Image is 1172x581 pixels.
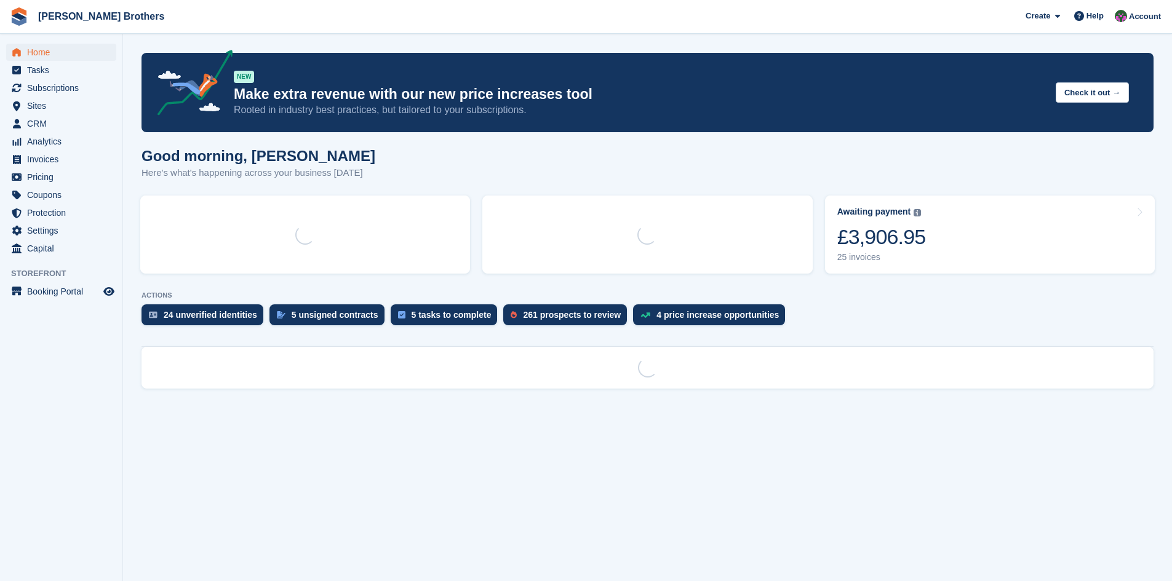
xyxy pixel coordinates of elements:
img: verify_identity-adf6edd0f0f0b5bbfe63781bf79b02c33cf7c696d77639b501bdc392416b5a36.svg [149,311,157,318]
span: Pricing [27,168,101,186]
span: Help [1086,10,1104,22]
p: Rooted in industry best practices, but tailored to your subscriptions. [234,103,1046,117]
div: 261 prospects to review [523,310,621,320]
div: 5 unsigned contracts [292,310,378,320]
span: Storefront [11,267,122,280]
a: menu [6,97,116,114]
p: Here's what's happening across your business [DATE] [142,166,375,180]
span: CRM [27,115,101,132]
div: 4 price increase opportunities [656,310,779,320]
img: stora-icon-8386f47178a22dfd0bd8f6a31ec36ba5ce8667c1dd55bd0f319d3a0aa187defe.svg [10,7,28,26]
div: 25 invoices [837,252,926,263]
img: price-adjustments-announcement-icon-8257ccfd72463d97f412b2fc003d46551f7dbcb40ab6d574587a9cd5c0d94... [147,50,233,120]
a: Preview store [102,284,116,299]
p: ACTIONS [142,291,1154,299]
span: Capital [27,240,101,257]
span: Protection [27,204,101,221]
span: Create [1026,10,1050,22]
a: menu [6,204,116,221]
a: menu [6,151,116,168]
span: Home [27,44,101,61]
p: Make extra revenue with our new price increases tool [234,85,1046,103]
div: £3,906.95 [837,224,926,250]
span: Subscriptions [27,79,101,97]
a: menu [6,222,116,239]
a: menu [6,283,116,300]
a: menu [6,115,116,132]
h1: Good morning, [PERSON_NAME] [142,148,375,164]
a: menu [6,168,116,186]
div: 5 tasks to complete [412,310,492,320]
img: prospect-51fa495bee0391a8d652442698ab0144808aea92771e9ea1ae160a38d050c398.svg [511,311,517,318]
a: [PERSON_NAME] Brothers [33,6,169,26]
div: 24 unverified identities [164,310,257,320]
span: Settings [27,222,101,239]
img: price_increase_opportunities-93ffe204e8149a01c8c9dc8f82e8f89637d9d84a8eef4429ea346261dce0b2c0.svg [640,312,650,318]
a: 4 price increase opportunities [633,304,791,331]
span: Analytics [27,133,101,150]
span: Coupons [27,186,101,204]
span: Sites [27,97,101,114]
a: 5 tasks to complete [391,304,504,331]
a: menu [6,240,116,257]
span: Account [1129,10,1161,23]
img: icon-info-grey-7440780725fd019a000dd9b08b2336e03edf1995a4989e88bcd33f0948082b44.svg [914,209,921,216]
a: menu [6,133,116,150]
button: Check it out → [1056,82,1129,103]
img: contract_signature_icon-13c848040528278c33f63329250d36e43548de30e8caae1d1a13099fd9432cc5.svg [277,311,285,318]
span: Tasks [27,61,101,79]
img: task-75834270c22a3079a89374b754ae025e5fb1db73e45f91037f5363f120a921f8.svg [398,311,405,318]
a: 261 prospects to review [503,304,633,331]
a: menu [6,186,116,204]
div: Awaiting payment [837,207,911,217]
span: Booking Portal [27,283,101,300]
a: 24 unverified identities [142,304,269,331]
a: menu [6,79,116,97]
a: menu [6,61,116,79]
div: NEW [234,71,254,83]
span: Invoices [27,151,101,168]
img: Nick Wright [1115,10,1127,22]
a: menu [6,44,116,61]
a: 5 unsigned contracts [269,304,391,331]
a: Awaiting payment £3,906.95 25 invoices [825,196,1155,274]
